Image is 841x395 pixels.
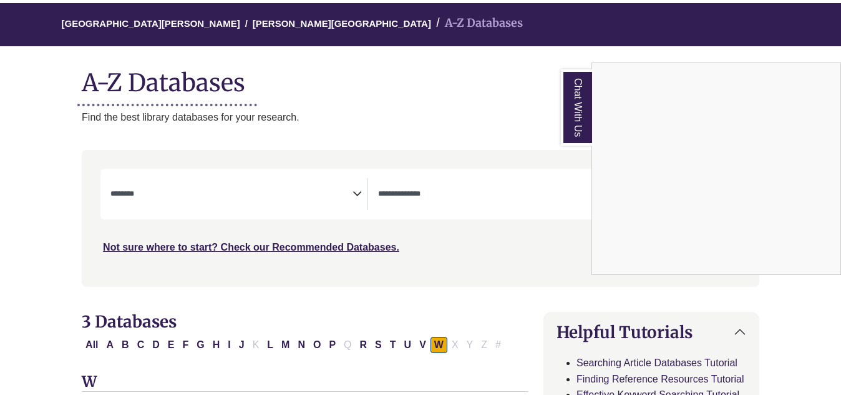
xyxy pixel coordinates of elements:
button: Filter Results E [164,337,178,353]
button: Filter Results U [401,337,416,353]
li: A-Z Databases [431,14,523,32]
a: [PERSON_NAME][GEOGRAPHIC_DATA] [253,16,431,29]
button: Filter Results A [103,337,118,353]
button: Filter Results W [430,337,447,353]
textarea: Search [110,190,352,200]
button: Filter Results R [356,337,371,353]
button: Filter Results N [294,337,309,353]
a: Finding Reference Resources Tutorial [576,374,744,384]
a: Chat With Us [561,69,592,146]
a: [GEOGRAPHIC_DATA][PERSON_NAME] [62,16,240,29]
button: Filter Results B [118,337,133,353]
textarea: Search [378,190,620,200]
button: Filter Results L [263,337,277,353]
div: Alpha-list to filter by first letter of database name [82,339,506,349]
button: Filter Results T [386,337,400,353]
button: Filter Results D [148,337,163,353]
a: Searching Article Databases Tutorial [576,357,737,368]
nav: Search filters [82,150,759,286]
button: Filter Results F [178,337,192,353]
button: Filter Results J [235,337,248,353]
p: Find the best library databases for your research. [82,109,759,126]
h1: A-Z Databases [82,59,759,97]
button: Filter Results P [325,337,339,353]
button: Filter Results V [416,337,430,353]
button: All [82,337,102,353]
div: Chat With Us [591,62,841,275]
button: Filter Results G [193,337,208,353]
button: Helpful Tutorials [544,312,759,352]
button: Filter Results C [134,337,148,353]
button: Filter Results M [278,337,293,353]
a: Not sure where to start? Check our Recommended Databases. [103,242,399,252]
h3: W [82,373,528,392]
button: Filter Results I [224,337,234,353]
iframe: Chat Widget [592,63,840,274]
nav: breadcrumb [82,3,759,46]
button: Filter Results H [209,337,224,353]
button: Filter Results S [371,337,386,353]
button: Filter Results O [309,337,324,353]
span: 3 Databases [82,311,177,332]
